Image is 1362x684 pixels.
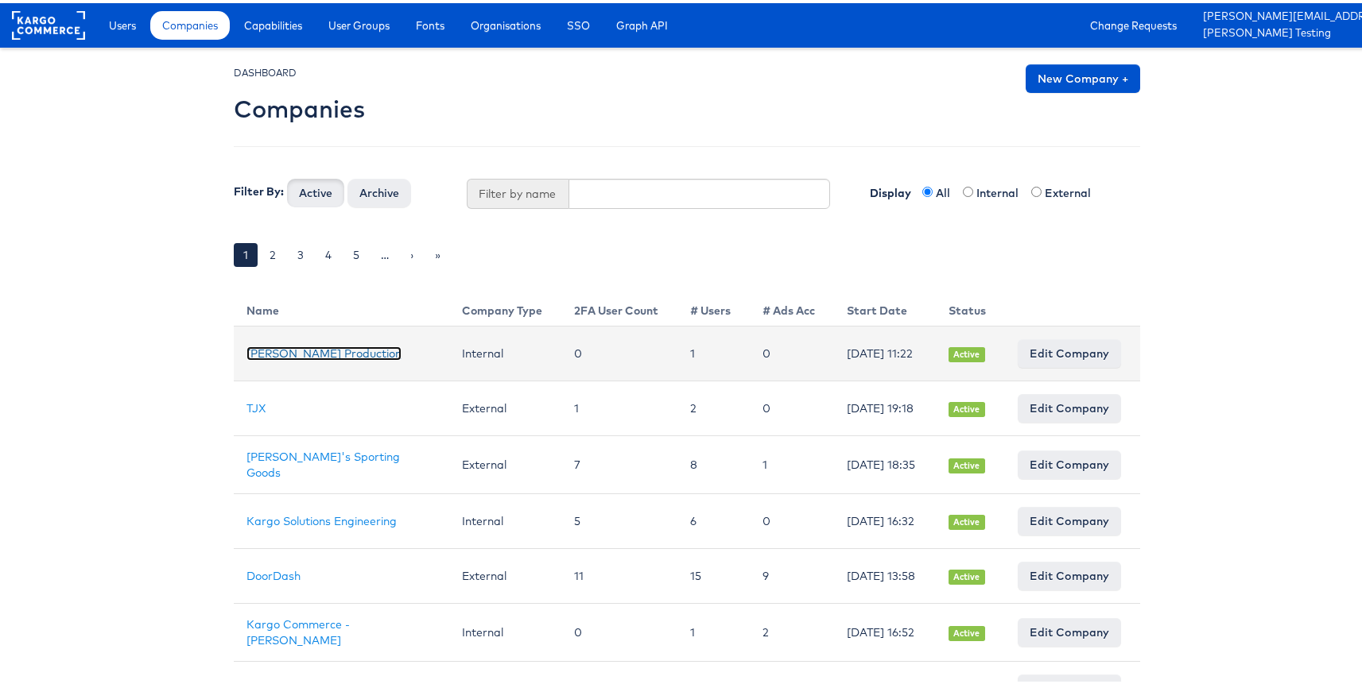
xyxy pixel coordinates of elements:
a: SSO [555,8,602,37]
span: Filter by name [467,176,568,206]
td: 7 [561,433,677,491]
a: … [371,240,398,264]
td: 11 [561,546,677,601]
label: Display [854,176,919,198]
span: SSO [567,14,590,30]
td: 0 [561,323,677,378]
td: 2 [677,378,750,433]
td: 1 [750,433,834,491]
span: Users [109,14,136,30]
td: 0 [750,491,834,546]
a: 3 [288,240,313,264]
label: External [1045,182,1100,198]
th: Start Date [834,287,936,323]
a: » [425,240,450,264]
a: 4 [316,240,341,264]
td: External [449,546,561,601]
a: Edit Company [1018,504,1121,532]
td: [DATE] 19:18 [834,378,936,433]
a: Capabilities [232,8,314,37]
a: [PERSON_NAME][EMAIL_ADDRESS][PERSON_NAME][DOMAIN_NAME] [1203,6,1362,22]
th: 2FA User Count [561,287,677,323]
a: Edit Company [1018,615,1121,643]
span: Active [949,455,985,470]
a: Kargo Solutions Engineering [246,511,397,525]
td: [DATE] 16:32 [834,491,936,546]
a: [PERSON_NAME] Testing [1203,22,1362,39]
td: 0 [750,323,834,378]
a: TJX [246,398,266,412]
td: [DATE] 13:58 [834,546,936,601]
span: Capabilities [244,14,302,30]
th: Status [936,287,1005,323]
span: Companies [162,14,218,30]
td: 1 [561,378,677,433]
span: User Groups [328,14,390,30]
td: 15 [677,546,750,601]
a: › [401,240,423,264]
a: [PERSON_NAME] Production [246,343,402,357]
a: Users [97,8,148,37]
td: 0 [561,601,677,659]
a: Fonts [404,8,456,37]
td: 9 [750,546,834,601]
a: Edit Company [1018,447,1121,476]
td: Internal [449,323,561,378]
span: Active [949,344,985,359]
td: Internal [449,491,561,546]
td: External [449,433,561,491]
td: Internal [449,601,561,659]
span: Active [949,623,985,638]
a: New Company + [1026,61,1140,90]
span: Active [949,399,985,414]
th: Name [234,287,449,323]
td: 8 [677,433,750,491]
a: Graph API [604,8,680,37]
td: 0 [750,378,834,433]
td: 1 [677,601,750,659]
td: 5 [561,491,677,546]
span: Organisations [471,14,541,30]
th: # Ads Acc [750,287,834,323]
a: 5 [343,240,369,264]
label: Internal [976,182,1028,198]
th: Company Type [449,287,561,323]
a: Edit Company [1018,391,1121,419]
span: Active [949,512,985,527]
td: External [449,378,561,433]
h2: Companies [234,93,365,119]
small: DASHBOARD [234,64,297,75]
span: Active [949,566,985,582]
span: Fonts [416,14,444,30]
a: User Groups [316,8,402,37]
td: 2 [750,601,834,659]
a: [PERSON_NAME]'s Sporting Goods [246,446,400,477]
a: Edit Company [1018,336,1121,365]
a: 1 [234,240,258,264]
a: Edit Company [1018,558,1121,587]
a: Organisations [459,8,553,37]
td: 1 [677,323,750,378]
a: Kargo Commerce - [PERSON_NAME] [246,614,350,644]
span: Graph API [616,14,668,30]
a: DoorDash [246,566,301,580]
td: [DATE] 11:22 [834,323,936,378]
label: Filter By: [234,180,284,196]
button: Archive [347,176,411,204]
td: 6 [677,491,750,546]
th: # Users [677,287,750,323]
a: Companies [150,8,230,37]
td: [DATE] 18:35 [834,433,936,491]
a: 2 [260,240,285,264]
a: Change Requests [1078,8,1189,37]
button: Active [287,176,344,204]
td: [DATE] 16:52 [834,601,936,659]
label: All [936,182,960,198]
